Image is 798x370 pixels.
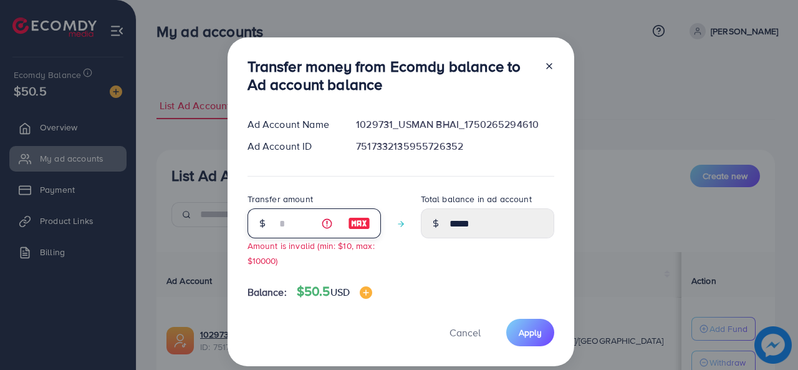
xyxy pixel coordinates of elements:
[360,286,372,299] img: image
[248,193,313,205] label: Transfer amount
[238,117,347,132] div: Ad Account Name
[297,284,372,299] h4: $50.5
[330,285,350,299] span: USD
[449,326,481,339] span: Cancel
[238,139,347,153] div: Ad Account ID
[248,57,534,94] h3: Transfer money from Ecomdy balance to Ad account balance
[434,319,496,346] button: Cancel
[346,139,564,153] div: 7517332135955726352
[506,319,554,346] button: Apply
[348,216,370,231] img: image
[421,193,532,205] label: Total balance in ad account
[248,240,375,266] small: Amount is invalid (min: $10, max: $10000)
[346,117,564,132] div: 1029731_USMAN BHAI_1750265294610
[519,326,542,339] span: Apply
[248,285,287,299] span: Balance:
